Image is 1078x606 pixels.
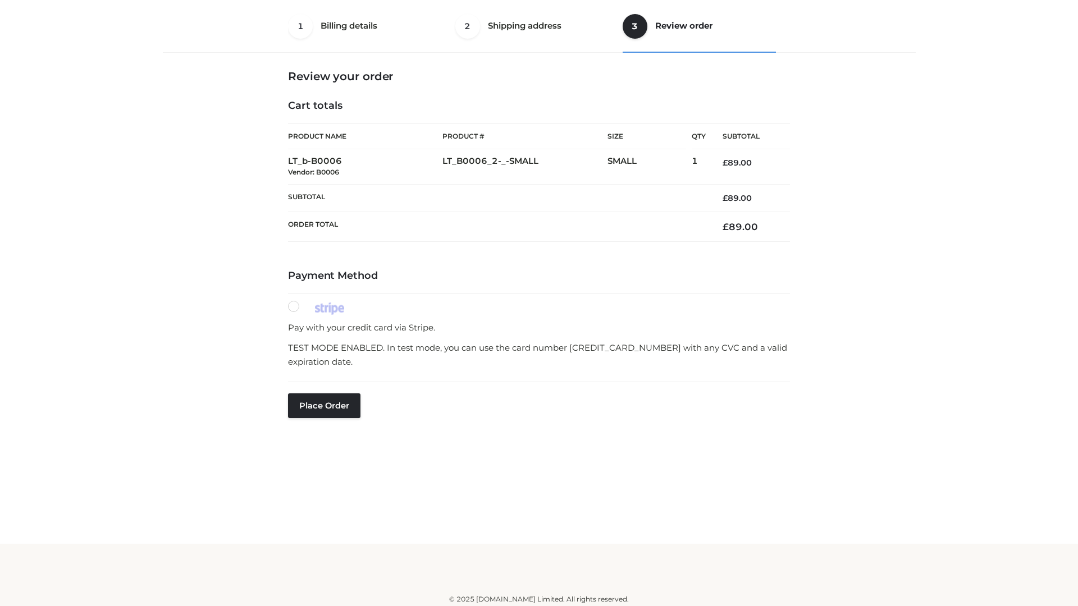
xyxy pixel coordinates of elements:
[288,70,790,83] h3: Review your order
[607,149,692,185] td: SMALL
[288,341,790,369] p: TEST MODE ENABLED. In test mode, you can use the card number [CREDIT_CARD_NUMBER] with any CVC an...
[288,149,442,185] td: LT_b-B0006
[288,100,790,112] h4: Cart totals
[442,149,607,185] td: LT_B0006_2-_-SMALL
[723,193,752,203] bdi: 89.00
[607,124,686,149] th: Size
[288,123,442,149] th: Product Name
[288,184,706,212] th: Subtotal
[288,320,790,335] p: Pay with your credit card via Stripe.
[288,168,339,176] small: Vendor: B0006
[692,123,706,149] th: Qty
[723,221,758,232] bdi: 89.00
[723,158,752,168] bdi: 89.00
[288,393,360,418] button: Place order
[692,149,706,185] td: 1
[723,193,728,203] span: £
[288,270,790,282] h4: Payment Method
[723,221,729,232] span: £
[706,124,790,149] th: Subtotal
[442,123,607,149] th: Product #
[288,212,706,242] th: Order Total
[167,594,911,605] div: © 2025 [DOMAIN_NAME] Limited. All rights reserved.
[723,158,728,168] span: £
